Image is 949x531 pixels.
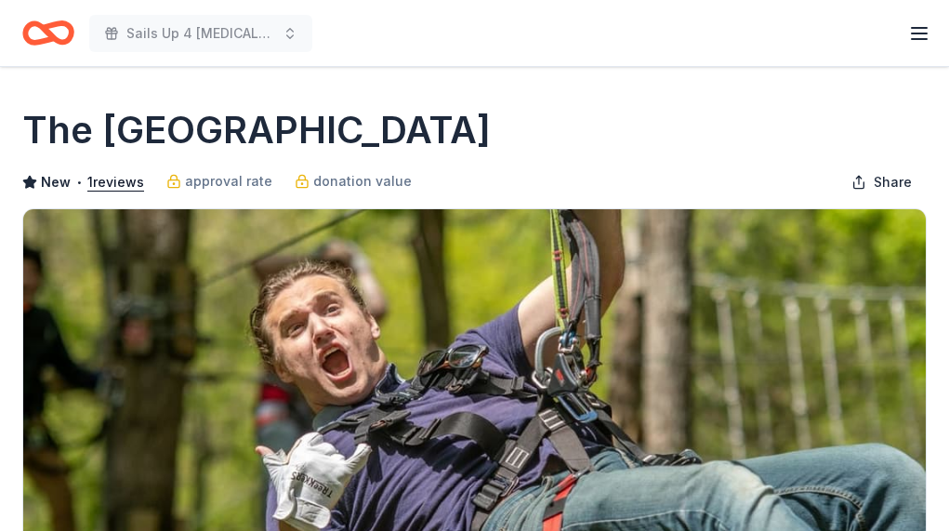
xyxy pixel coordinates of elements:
h1: The [GEOGRAPHIC_DATA] [22,104,491,156]
button: Sails Up 4 [MEDICAL_DATA] Creating Hope Gala [89,15,312,52]
span: Sails Up 4 [MEDICAL_DATA] Creating Hope Gala [126,22,275,45]
span: Share [874,171,912,193]
a: Home [22,11,74,55]
span: New [41,171,71,193]
span: donation value [313,170,412,192]
button: Share [837,164,927,201]
a: donation value [295,170,412,192]
span: • [76,175,83,190]
span: approval rate [185,170,272,192]
button: 1reviews [87,171,144,193]
a: approval rate [166,170,272,192]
